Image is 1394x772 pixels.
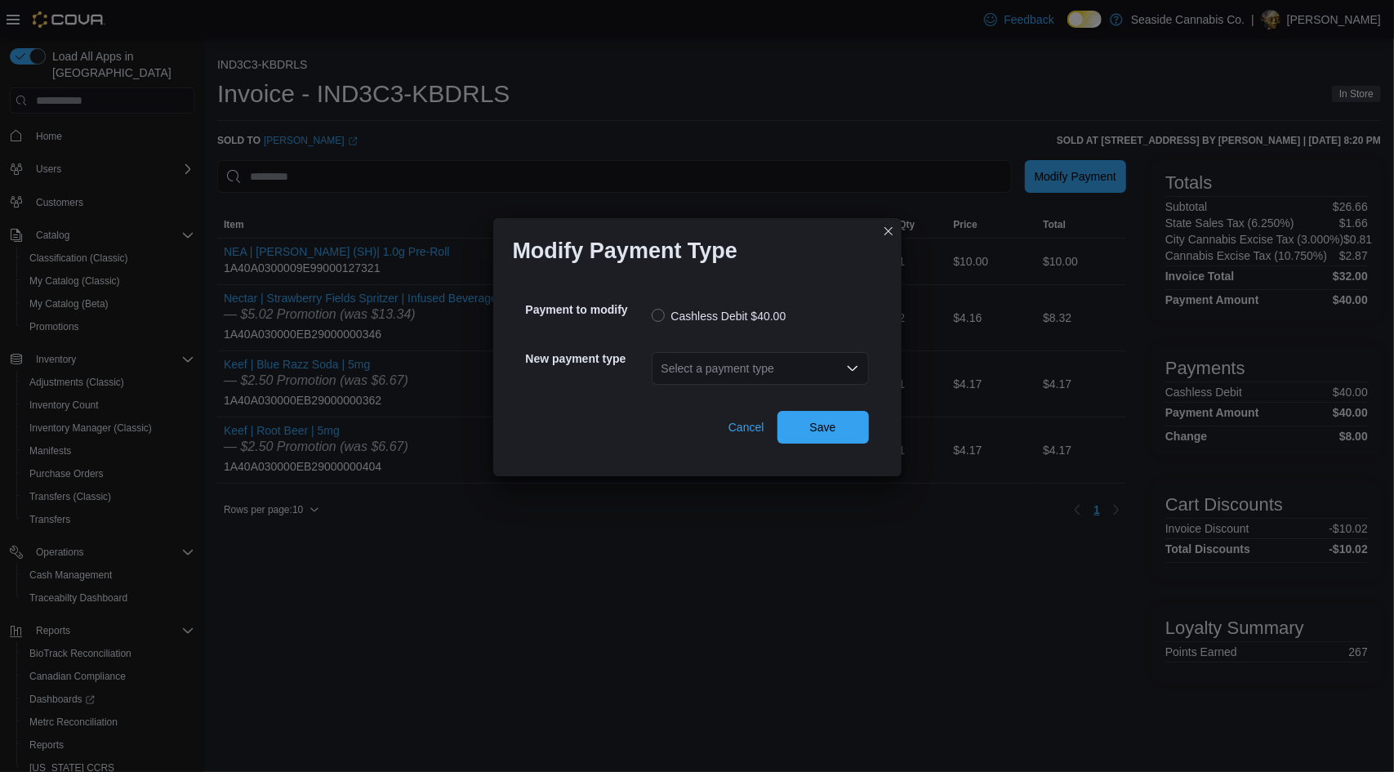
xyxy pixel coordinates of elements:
[513,238,738,264] h1: Modify Payment Type
[526,293,648,326] h5: Payment to modify
[652,306,786,326] label: Cashless Debit $40.00
[879,221,898,241] button: Closes this modal window
[846,362,859,375] button: Open list of options
[722,411,771,444] button: Cancel
[810,419,836,435] span: Save
[661,359,663,378] input: Accessible screen reader label
[526,342,648,375] h5: New payment type
[728,419,764,435] span: Cancel
[777,411,869,444] button: Save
